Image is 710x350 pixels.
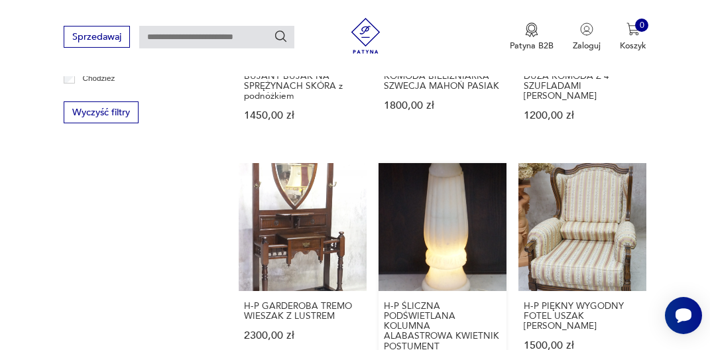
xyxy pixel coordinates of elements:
[244,301,361,321] h3: H-P GARDEROBA TREMO WIESZAK Z LUSTREM
[244,331,361,341] p: 2300,00 zł
[524,61,641,101] h3: H-P CUDNA DREWNIANA DUŻA KOMODA Z 4 SZUFLADAMI [PERSON_NAME]
[573,23,601,52] button: Zaloguj
[620,40,646,52] p: Koszyk
[274,29,288,44] button: Szukaj
[83,72,115,85] p: Chodzież
[64,26,129,48] button: Sprzedawaj
[635,19,648,32] div: 0
[620,23,646,52] button: 0Koszyk
[510,40,554,52] p: Patyna B2B
[343,18,388,54] img: Patyna - sklep z meblami i dekoracjami vintage
[580,23,593,36] img: Ikonka użytkownika
[510,23,554,52] a: Ikona medaluPatyna B2B
[665,297,702,334] iframe: Smartsupp widget button
[510,23,554,52] button: Patyna B2B
[64,34,129,42] a: Sprzedawaj
[64,101,138,123] button: Wyczyść filtry
[524,301,641,331] h3: H-P PIĘKNY WYGODNY FOTEL USZAK [PERSON_NAME]
[244,61,361,101] h3: H-P ANTYCZNY FOTEL BUJANY BUJAK NA SPRĘŻYNACH SKÓRA z podnóżkiem
[524,111,641,121] p: 1200,00 zł
[384,101,501,111] p: 1800,00 zł
[244,111,361,121] p: 1450,00 zł
[83,88,113,101] p: Ćmielów
[626,23,640,36] img: Ikona koszyka
[573,40,601,52] p: Zaloguj
[525,23,538,37] img: Ikona medalu
[384,61,501,91] h3: H-P UROCZA WYSOKA KOMODA BIELIŹNIARKA SZWECJA MAHOŃ PASIAK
